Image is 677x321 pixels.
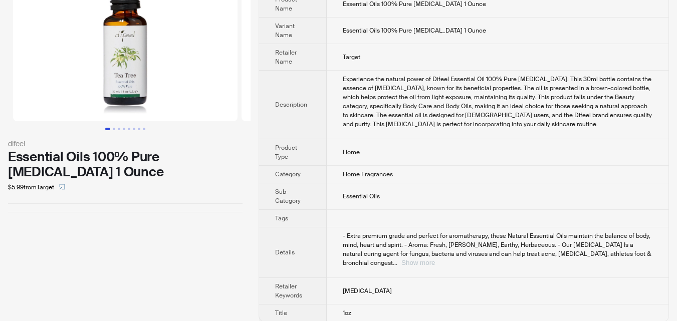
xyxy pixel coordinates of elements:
div: - Extra premium grade and perfect for aromatherapy, these Natural Essential Oils maintain the bal... [343,231,652,267]
button: Go to slide 5 [128,128,130,130]
span: Essential Oils 100% Pure [MEDICAL_DATA] 1 Ounce [343,27,486,35]
span: [MEDICAL_DATA] [343,287,392,295]
span: Retailer Name [275,49,297,66]
span: Tags [275,214,288,222]
span: Details [275,248,295,256]
button: Go to slide 7 [138,128,140,130]
button: Go to slide 1 [105,128,110,130]
div: Experience the natural power of Difeel Essential Oil 100% Pure Tea Tree Oil. This 30ml bottle con... [343,75,652,129]
span: Sub Category [275,188,301,205]
span: select [59,184,65,190]
div: difeel [8,138,243,149]
span: ... [393,259,397,267]
button: Go to slide 4 [123,128,125,130]
button: Go to slide 3 [118,128,120,130]
span: Essential Oils [343,192,380,200]
button: Go to slide 2 [113,128,115,130]
span: Target [343,53,360,61]
span: Variant Name [275,22,295,39]
span: - Extra premium grade and perfect for aromatherapy, these Natural Essential Oils maintain the bal... [343,232,651,267]
span: Home [343,148,360,156]
button: Go to slide 8 [143,128,145,130]
button: Expand [401,259,435,266]
span: Title [275,309,287,317]
button: Go to slide 6 [133,128,135,130]
span: Description [275,101,307,109]
span: Category [275,170,301,178]
span: Home Fragrances [343,170,393,178]
span: Product Type [275,144,297,161]
span: 1oz [343,309,351,317]
div: $5.99 from Target [8,179,243,195]
div: Essential Oils 100% Pure [MEDICAL_DATA] 1 Ounce [8,149,243,179]
span: Retailer Keywords [275,282,302,299]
